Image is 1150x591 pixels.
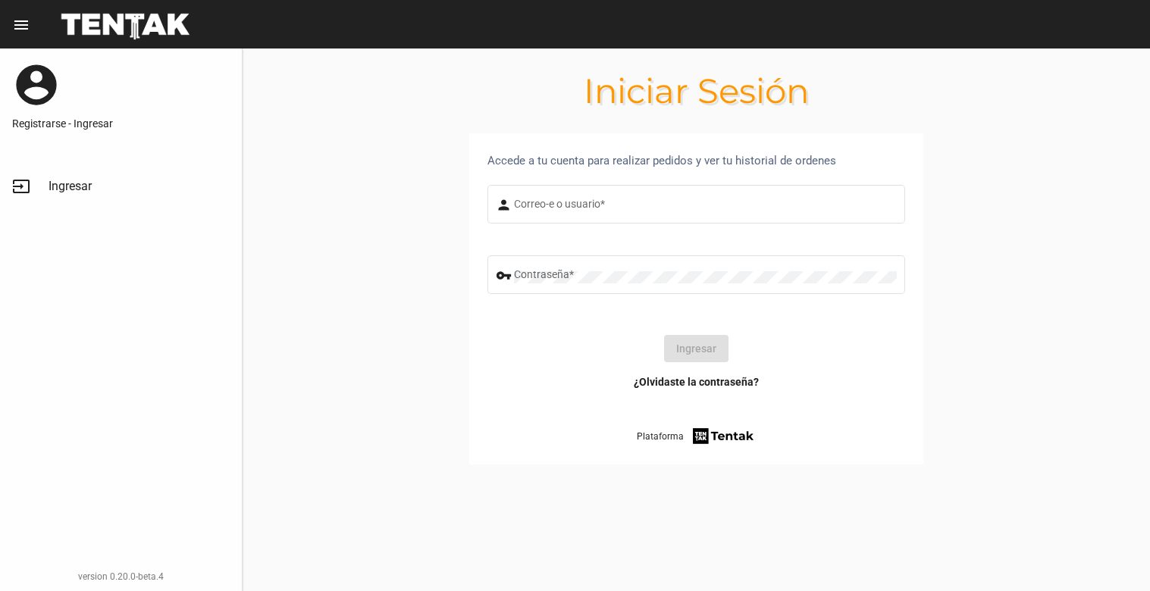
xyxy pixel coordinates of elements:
[487,152,905,170] div: Accede a tu cuenta para realizar pedidos y ver tu historial de ordenes
[12,116,230,131] a: Registrarse - Ingresar
[12,61,61,109] mat-icon: account_circle
[496,196,514,214] mat-icon: person
[49,179,92,194] span: Ingresar
[243,79,1150,103] h1: Iniciar Sesión
[496,267,514,285] mat-icon: vpn_key
[664,335,729,362] button: Ingresar
[12,569,230,584] div: version 0.20.0-beta.4
[634,374,759,389] a: ¿Olvidaste la contraseña?
[637,426,756,446] a: Plataforma
[691,426,756,446] img: tentak-firm.png
[12,16,30,34] mat-icon: menu
[637,429,684,444] span: Plataforma
[12,177,30,195] mat-icon: input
